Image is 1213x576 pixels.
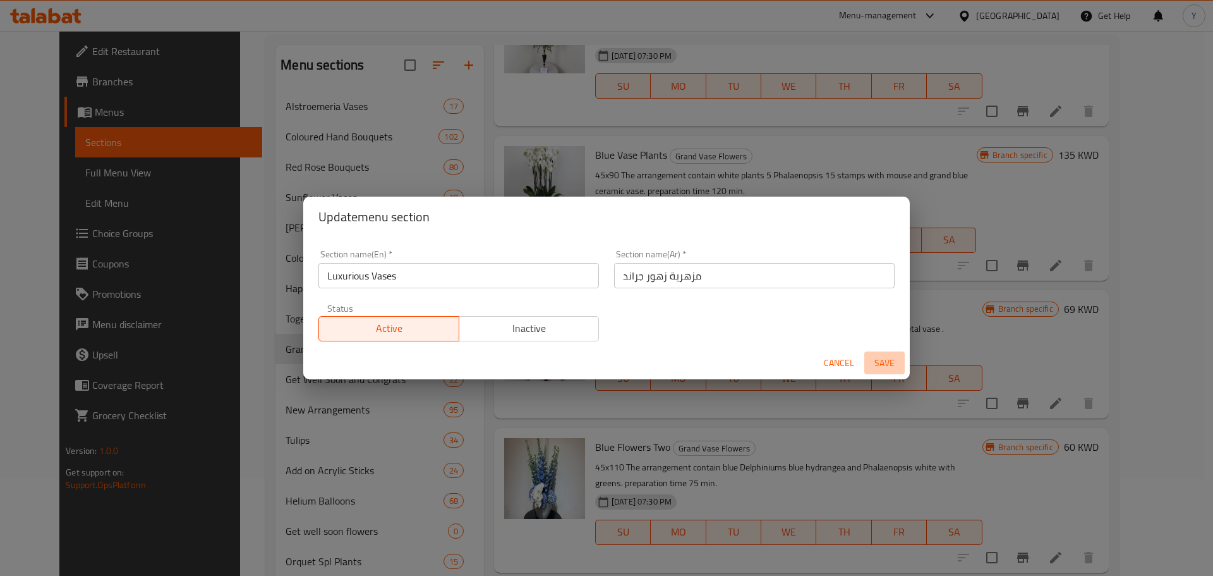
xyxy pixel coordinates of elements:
[824,355,854,371] span: Cancel
[464,319,594,338] span: Inactive
[864,352,905,375] button: Save
[819,352,859,375] button: Cancel
[318,316,459,341] button: Active
[459,316,600,341] button: Inactive
[318,263,599,288] input: Please enter section name(en)
[318,207,895,227] h2: Update menu section
[869,355,900,371] span: Save
[324,319,454,338] span: Active
[614,263,895,288] input: Please enter section name(ar)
